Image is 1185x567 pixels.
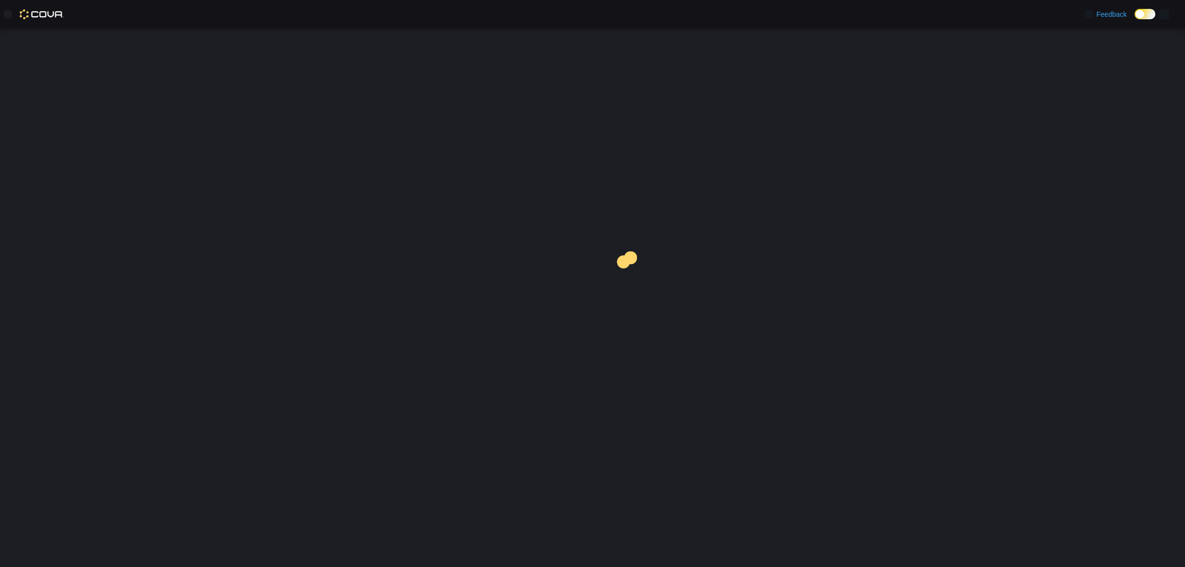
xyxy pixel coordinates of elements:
a: Feedback [1081,4,1131,24]
span: Feedback [1097,9,1127,19]
input: Dark Mode [1135,9,1155,19]
img: cova-loader [592,244,667,318]
img: Cova [20,9,64,19]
